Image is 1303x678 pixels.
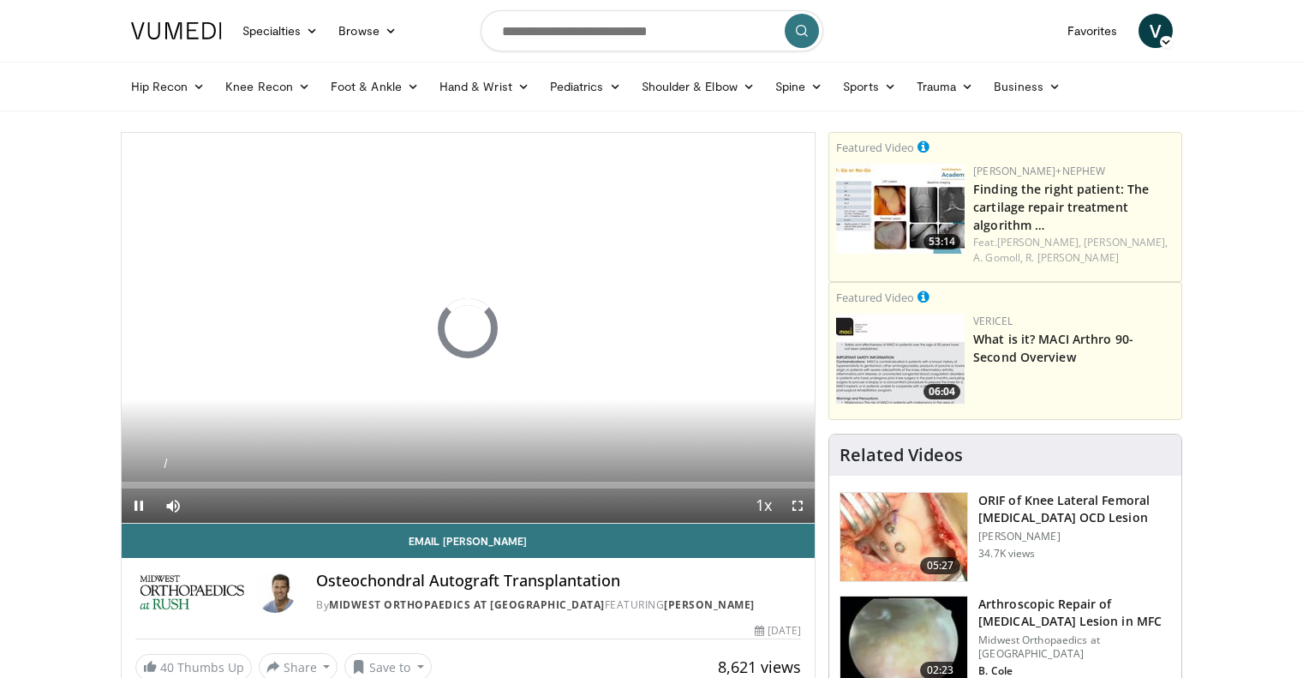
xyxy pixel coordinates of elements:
[978,530,1171,543] p: [PERSON_NAME]
[840,445,963,465] h4: Related Videos
[1057,14,1128,48] a: Favorites
[160,659,174,675] span: 40
[121,69,216,104] a: Hip Recon
[328,14,407,48] a: Browse
[122,133,816,524] video-js: Video Player
[978,492,1171,526] h3: ORIF of Knee Lateral Femoral [MEDICAL_DATA] OCD Lesion
[765,69,833,104] a: Spine
[1139,14,1173,48] a: V
[983,69,1071,104] a: Business
[978,596,1171,630] h3: Arthroscopic Repair of [MEDICAL_DATA] Lesion in MFC
[978,633,1171,661] p: Midwest Orthopaedics at [GEOGRAPHIC_DATA]
[746,489,780,523] button: Playback Rate
[718,657,801,677] span: 8,621 views
[840,493,967,582] img: 11215_3.png.150x105_q85_crop-smart_upscale.jpg
[836,164,965,254] img: 2894c166-06ea-43da-b75e-3312627dae3b.150x105_q85_crop-smart_upscale.jpg
[1084,235,1168,249] a: [PERSON_NAME],
[156,489,190,523] button: Mute
[978,664,1171,678] p: B. Cole
[631,69,765,104] a: Shoulder & Elbow
[973,250,1023,265] a: A. Gomoll,
[923,384,960,399] span: 06:04
[836,314,965,404] img: aa6cc8ed-3dbf-4b6a-8d82-4a06f68b6688.150x105_q85_crop-smart_upscale.jpg
[1025,250,1119,265] a: R. [PERSON_NAME]
[316,572,801,591] h4: Osteochondral Autograft Transplantation
[836,314,965,404] a: 06:04
[215,69,320,104] a: Knee Recon
[973,164,1105,178] a: [PERSON_NAME]+Nephew
[997,235,1081,249] a: [PERSON_NAME],
[320,69,429,104] a: Foot & Ankle
[906,69,984,104] a: Trauma
[833,69,906,104] a: Sports
[755,623,801,639] div: [DATE]
[923,234,960,249] span: 53:14
[840,492,1171,583] a: 05:27 ORIF of Knee Lateral Femoral [MEDICAL_DATA] OCD Lesion [PERSON_NAME] 34.7K views
[973,235,1174,266] div: Feat.
[973,181,1149,233] a: Finding the right patient: The cartilage repair treatment algorithm …
[920,557,961,574] span: 05:27
[973,331,1133,365] a: What is it? MACI Arthro 90-Second Overview
[973,314,1013,328] a: Vericel
[429,69,540,104] a: Hand & Wrist
[122,489,156,523] button: Pause
[780,489,815,523] button: Fullscreen
[836,140,914,155] small: Featured Video
[836,290,914,305] small: Featured Video
[232,14,329,48] a: Specialties
[664,597,755,612] a: [PERSON_NAME]
[131,22,222,39] img: VuMedi Logo
[135,572,248,613] img: Midwest Orthopaedics at Rush
[329,597,605,612] a: Midwest Orthopaedics at [GEOGRAPHIC_DATA]
[164,457,168,471] span: /
[316,597,801,613] div: By FEATURING
[122,482,816,489] div: Progress Bar
[978,547,1035,561] p: 34.7K views
[836,164,965,254] a: 53:14
[540,69,631,104] a: Pediatrics
[481,10,823,51] input: Search topics, interventions
[254,572,296,613] img: Avatar
[122,524,816,558] a: Email [PERSON_NAME]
